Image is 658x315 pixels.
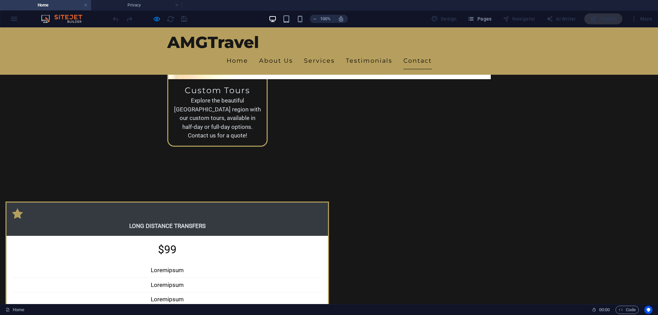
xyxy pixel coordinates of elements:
button: Pages [465,13,494,24]
button: 100% [310,15,334,23]
p: Long Distance transfers [12,194,322,203]
strong: Lorem [151,239,168,246]
img: Editor Logo [39,15,91,23]
p: Explore the beautiful [GEOGRAPHIC_DATA] region with our custom tours, available in half-day or fu... [174,69,261,113]
i: On resize automatically adjust zoom level to fit chosen device. [338,16,344,22]
span: Code [619,306,636,314]
a: Testimonials [346,25,392,42]
h3: Custom Tours [174,57,261,69]
h6: Session time [592,306,610,314]
a: Home [227,25,248,42]
h1: AMGTravel [167,5,491,25]
h6: 100% [320,15,331,23]
h4: Privacy [91,1,182,9]
li: ipsum [12,265,322,280]
span: : [604,307,605,312]
span: 00 00 [599,306,610,314]
strong: Lorem [151,254,168,261]
a: Long Distance transfers$99LoremipsumLoremipsumLoremipsumLoremipsum [7,175,328,310]
li: ipsum [12,251,322,265]
span: Pages [467,15,491,22]
a: Contact [403,25,432,42]
a: Services [304,25,335,42]
div: Design (Ctrl+Alt+Y) [428,13,460,24]
button: Usercentrics [644,306,653,314]
strong: Lorem [151,268,168,275]
a: Click to cancel selection. Double-click to open Pages [5,306,24,314]
li: ipsum [12,236,322,251]
button: Code [616,306,639,314]
a: About Us [259,25,293,42]
p: $99 [12,214,322,230]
